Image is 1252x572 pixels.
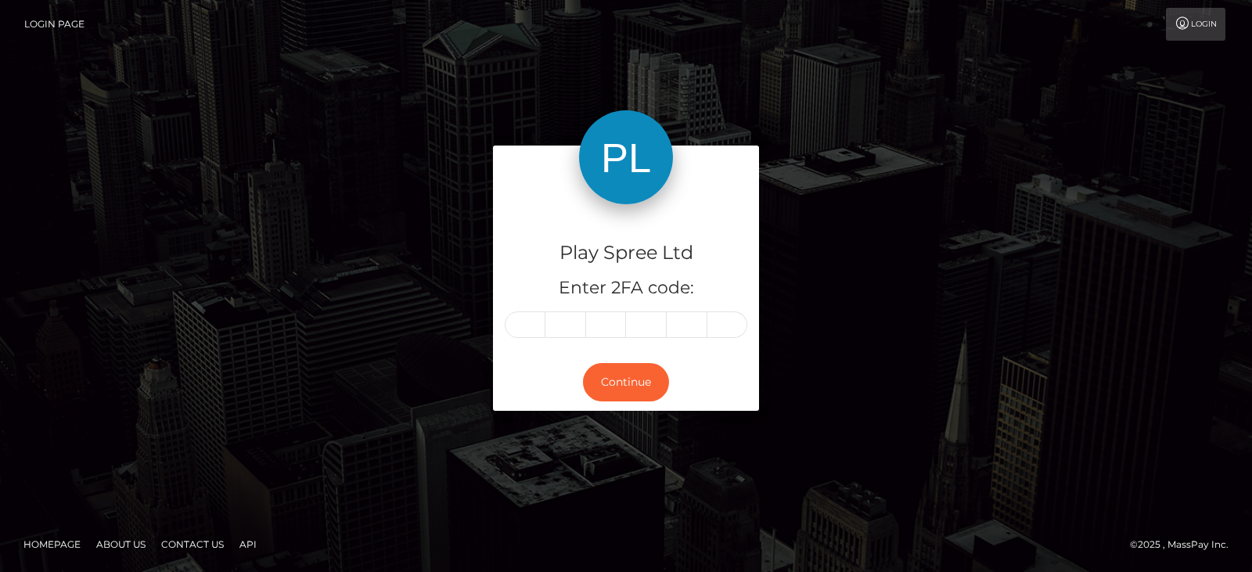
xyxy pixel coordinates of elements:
[505,239,747,267] h4: Play Spree Ltd
[583,363,669,401] button: Continue
[579,110,673,204] img: Play Spree Ltd
[505,276,747,300] h5: Enter 2FA code:
[1130,536,1240,553] div: © 2025 , MassPay Inc.
[17,532,87,556] a: Homepage
[24,8,85,41] a: Login Page
[155,532,230,556] a: Contact Us
[233,532,263,556] a: API
[1166,8,1225,41] a: Login
[90,532,152,556] a: About Us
